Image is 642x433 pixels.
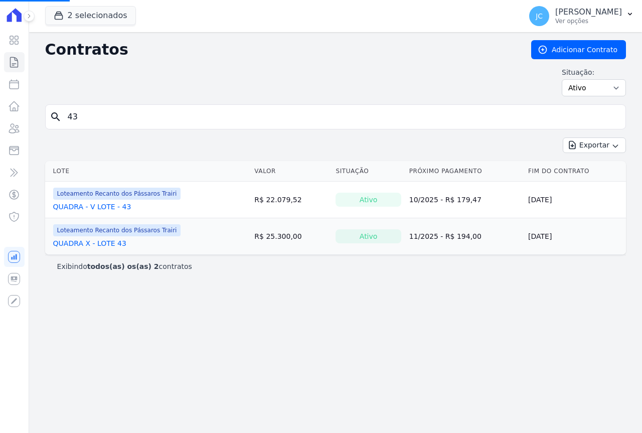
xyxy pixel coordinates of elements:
span: JC [536,13,543,20]
p: Exibindo contratos [57,261,192,271]
th: Valor [250,161,332,182]
a: QUADRA X - LOTE 43 [53,238,126,248]
th: Lote [45,161,251,182]
label: Situação: [562,67,626,77]
th: Fim do Contrato [524,161,626,182]
p: [PERSON_NAME] [555,7,622,17]
td: R$ 25.300,00 [250,218,332,255]
a: 10/2025 - R$ 179,47 [409,196,481,204]
td: R$ 22.079,52 [250,182,332,218]
p: Ver opções [555,17,622,25]
a: 11/2025 - R$ 194,00 [409,232,481,240]
button: 2 selecionados [45,6,136,25]
a: QUADRA - V LOTE - 43 [53,202,131,212]
span: Loteamento Recanto dos Pássaros Trairi [53,224,181,236]
td: [DATE] [524,218,626,255]
div: Ativo [336,229,401,243]
h2: Contratos [45,41,515,59]
i: search [50,111,62,123]
div: Ativo [336,193,401,207]
input: Buscar por nome do lote [62,107,621,127]
a: Adicionar Contrato [531,40,626,59]
span: Loteamento Recanto dos Pássaros Trairi [53,188,181,200]
th: Próximo Pagamento [405,161,524,182]
button: Exportar [563,137,626,153]
td: [DATE] [524,182,626,218]
th: Situação [332,161,405,182]
b: todos(as) os(as) 2 [87,262,159,270]
button: JC [PERSON_NAME] Ver opções [521,2,642,30]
